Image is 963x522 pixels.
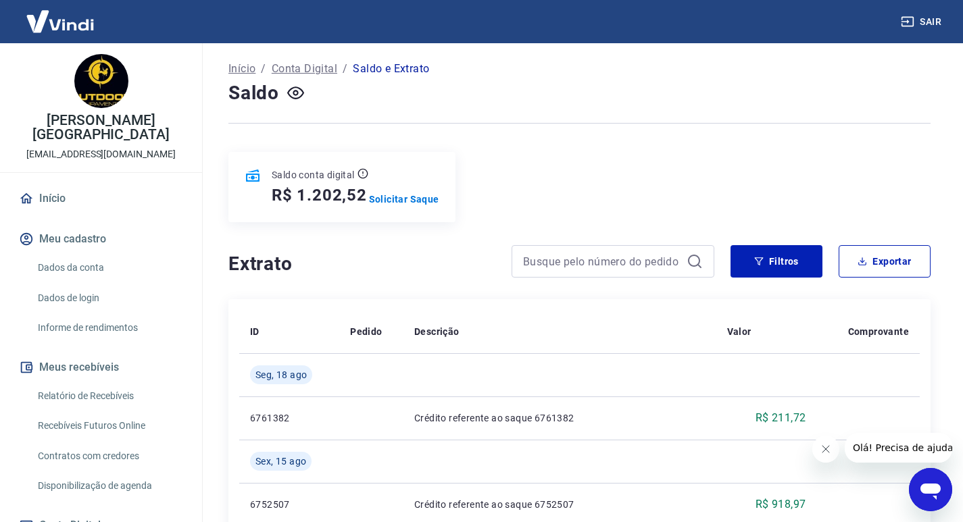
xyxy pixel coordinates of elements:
p: Pedido [350,325,382,338]
p: 6752507 [250,498,328,511]
p: Descrição [414,325,460,338]
img: Vindi [16,1,104,42]
span: Sex, 15 ago [255,454,306,468]
p: / [261,61,266,77]
input: Busque pelo número do pedido [523,251,681,271]
button: Meus recebíveis [16,353,186,382]
a: Conta Digital [272,61,337,77]
h5: R$ 1.202,52 [272,184,367,206]
iframe: Botão para abrir a janela de mensagens [909,468,952,511]
p: 6761382 [250,411,328,425]
a: Relatório de Recebíveis [32,382,186,410]
p: / [343,61,347,77]
iframe: Fechar mensagem [812,436,839,463]
a: Dados de login [32,284,186,312]
h4: Saldo [228,80,279,107]
button: Filtros [731,245,822,278]
button: Sair [898,9,947,34]
span: Seg, 18 ago [255,368,307,382]
p: ID [250,325,260,338]
button: Exportar [839,245,931,278]
p: Valor [727,325,751,338]
p: Saldo conta digital [272,168,355,182]
a: Disponibilização de agenda [32,472,186,500]
a: Recebíveis Futuros Online [32,412,186,440]
a: Início [16,184,186,213]
p: Saldo e Extrato [353,61,429,77]
iframe: Mensagem da empresa [845,433,952,463]
p: R$ 211,72 [756,410,806,426]
h4: Extrato [228,251,495,278]
p: Comprovante [848,325,909,338]
p: Crédito referente ao saque 6752507 [414,498,706,511]
p: [PERSON_NAME][GEOGRAPHIC_DATA] [11,113,191,142]
button: Meu cadastro [16,224,186,254]
a: Contratos com credores [32,442,186,470]
img: 265ae22f-b976-4742-9893-fce6cdbe6550.jpeg [74,54,128,108]
p: Crédito referente ao saque 6761382 [414,411,706,425]
a: Início [228,61,255,77]
p: R$ 918,97 [756,496,806,513]
a: Informe de rendimentos [32,314,186,342]
a: Solicitar Saque [369,192,439,206]
p: [EMAIL_ADDRESS][DOMAIN_NAME] [26,147,176,161]
a: Dados da conta [32,254,186,282]
span: Olá! Precisa de ajuda? [8,9,114,20]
